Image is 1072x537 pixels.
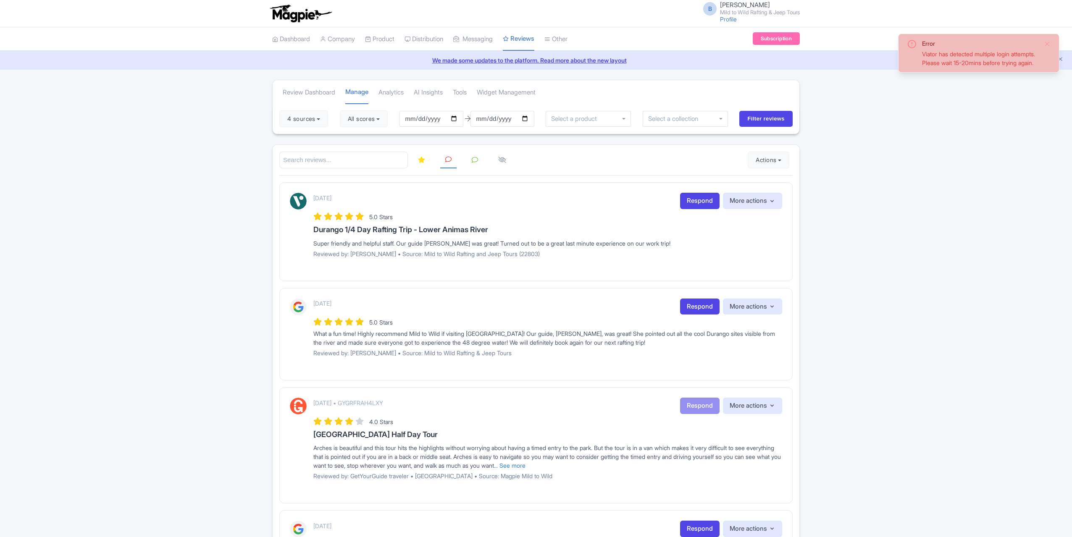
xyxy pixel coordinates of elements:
p: [DATE] [313,194,331,202]
a: Analytics [378,81,404,104]
button: All scores [340,110,388,127]
button: More actions [723,521,782,537]
a: ... See more [494,462,525,469]
a: Company [320,28,355,51]
div: What a fun time! Highly recommend Mild to Wild if visiting [GEOGRAPHIC_DATA]! Our guide, [PERSON_... [313,329,782,347]
small: Mild to Wild Rafting & Jeep Tours [720,10,800,15]
a: Respond [680,299,720,315]
div: Arches is beautiful and this tour hits the highlights without worrying about having a timed entry... [313,443,782,470]
button: More actions [723,193,782,209]
div: Viator has detected multiple login attempts. Please wait 15-20mins before trying again. [922,50,1037,67]
a: B [PERSON_NAME] Mild to Wild Rafting & Jeep Tours [698,2,800,15]
button: More actions [723,398,782,414]
a: Review Dashboard [283,81,335,104]
span: B [703,2,717,16]
button: Close announcement [1057,55,1064,65]
button: 4 sources [279,110,328,127]
a: Manage [345,81,368,105]
a: We made some updates to the platform. Read more about the new layout [5,56,1067,65]
a: Product [365,28,394,51]
button: Actions [748,152,789,168]
a: Dashboard [272,28,310,51]
a: Widget Management [477,81,536,104]
img: Viator Logo [290,193,307,210]
span: [PERSON_NAME] [720,1,770,9]
p: [DATE] • GYGRFRAH4LXY [313,398,383,407]
span: 5.0 Stars [369,213,393,220]
div: Super friendly and helpful staff. Our guide [PERSON_NAME] was great! Turned out to be a great las... [313,239,782,248]
button: More actions [723,299,782,315]
p: [DATE] [313,299,331,308]
span: 4.0 Stars [369,418,393,425]
input: Filter reviews [739,111,793,127]
a: Distribution [405,28,443,51]
input: Search reviews... [279,152,408,169]
h3: [GEOGRAPHIC_DATA] Half Day Tour [313,430,782,439]
p: Reviewed by: GetYourGuide traveler • [GEOGRAPHIC_DATA] • Source: Magpie Mild to Wild [313,472,782,480]
p: [DATE] [313,521,331,530]
input: Select a collection [648,115,704,123]
button: Close [1044,39,1051,49]
span: 5.0 Stars [369,319,393,326]
a: Respond [680,193,720,209]
a: Messaging [453,28,493,51]
img: Google Logo [290,299,307,315]
img: GetYourGuide Logo [290,398,307,414]
a: AI Insights [414,81,443,104]
img: logo-ab69f6fb50320c5b225c76a69d11143b.png [268,4,333,23]
p: Reviewed by: [PERSON_NAME] • Source: Mild to Wild Rafting & Jeep Tours [313,348,782,357]
a: Reviews [503,27,534,51]
div: Error [922,39,1037,48]
button: Respond [680,398,720,414]
input: Select a product [551,115,602,123]
a: Other [544,28,568,51]
a: Subscription [753,32,800,45]
a: Respond [680,521,720,537]
h3: Durango 1/4 Day Rafting Trip - Lower Animas River [313,225,782,234]
a: Tools [453,81,467,104]
p: Reviewed by: [PERSON_NAME] • Source: Mild to Wild Rafting and Jeep Tours (22803) [313,249,782,258]
a: Profile [720,16,737,23]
